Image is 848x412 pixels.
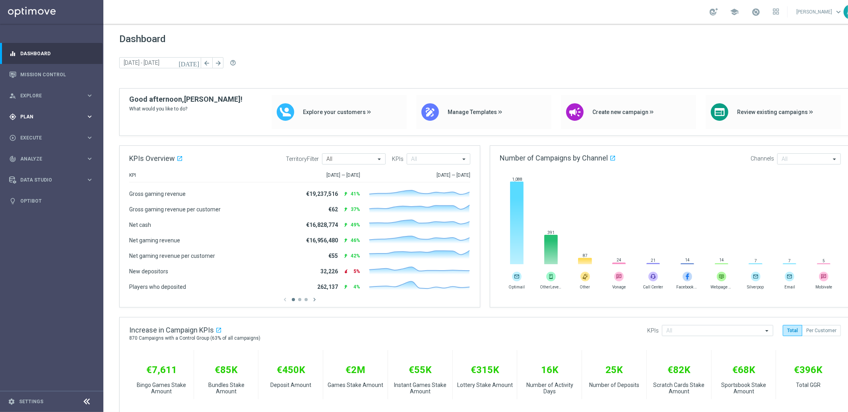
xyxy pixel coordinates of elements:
i: keyboard_arrow_right [86,113,93,120]
div: Execute [9,134,86,141]
span: school [730,8,739,16]
a: Optibot [20,190,93,211]
i: equalizer [9,50,16,57]
span: Execute [20,135,86,140]
button: person_search Explore keyboard_arrow_right [9,93,94,99]
i: keyboard_arrow_right [86,155,93,162]
div: Explore [9,92,86,99]
a: [PERSON_NAME]keyboard_arrow_down [796,6,844,18]
div: Plan [9,113,86,120]
i: keyboard_arrow_right [86,134,93,141]
button: gps_fixed Plan keyboard_arrow_right [9,114,94,120]
span: keyboard_arrow_down [834,8,843,16]
button: play_circle_outline Execute keyboard_arrow_right [9,135,94,141]
i: play_circle_outline [9,134,16,141]
div: Optibot [9,190,93,211]
button: lightbulb Optibot [9,198,94,204]
i: gps_fixed [9,113,16,120]
i: keyboard_arrow_right [86,176,93,184]
button: Data Studio keyboard_arrow_right [9,177,94,183]
i: settings [8,398,15,405]
i: lightbulb [9,197,16,205]
button: track_changes Analyze keyboard_arrow_right [9,156,94,162]
span: Plan [20,114,86,119]
a: Dashboard [20,43,93,64]
div: Mission Control [9,64,93,85]
span: Analyze [20,157,86,161]
span: Data Studio [20,178,86,182]
a: Settings [19,399,43,404]
a: Mission Control [20,64,93,85]
span: Explore [20,93,86,98]
div: Dashboard [9,43,93,64]
button: Mission Control [9,72,94,78]
div: Data Studio [9,176,86,184]
i: track_changes [9,155,16,162]
button: equalizer Dashboard [9,50,94,57]
i: keyboard_arrow_right [86,92,93,99]
i: person_search [9,92,16,99]
div: Analyze [9,155,86,162]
